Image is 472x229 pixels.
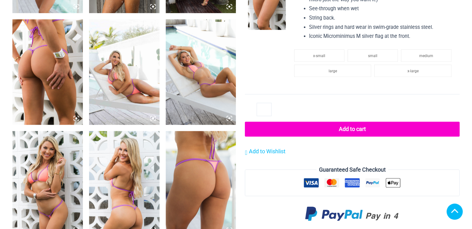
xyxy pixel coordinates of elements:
[309,4,455,13] li: See-through when wet
[294,65,371,77] li: large
[309,13,455,23] li: String back.
[348,49,398,62] li: small
[401,49,451,62] li: medium
[368,54,377,58] span: small
[309,23,455,32] li: Silver rings and hard wear in swim-grade stainless steel.
[257,103,271,116] input: Product quantity
[328,69,337,73] span: large
[309,32,455,41] li: Iconic Microminimus M silver flag at the front.
[317,165,388,174] legend: Guaranteed Safe Checkout
[419,54,433,58] span: medium
[89,19,160,125] img: Wild Card Neon Bliss 312 Top 449 Thong 04
[245,122,460,137] button: Add to cart
[245,147,285,156] a: Add to Wishlist
[374,65,452,77] li: x-large
[12,19,83,125] img: Wild Card Neon Bliss 312 Top 457 Micro 05
[407,69,419,73] span: x-large
[249,148,285,155] span: Add to Wishlist
[294,49,344,62] li: x-small
[166,19,236,125] img: Wild Card Neon Bliss 312 Top 449 Thong 05
[313,54,325,58] span: x-small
